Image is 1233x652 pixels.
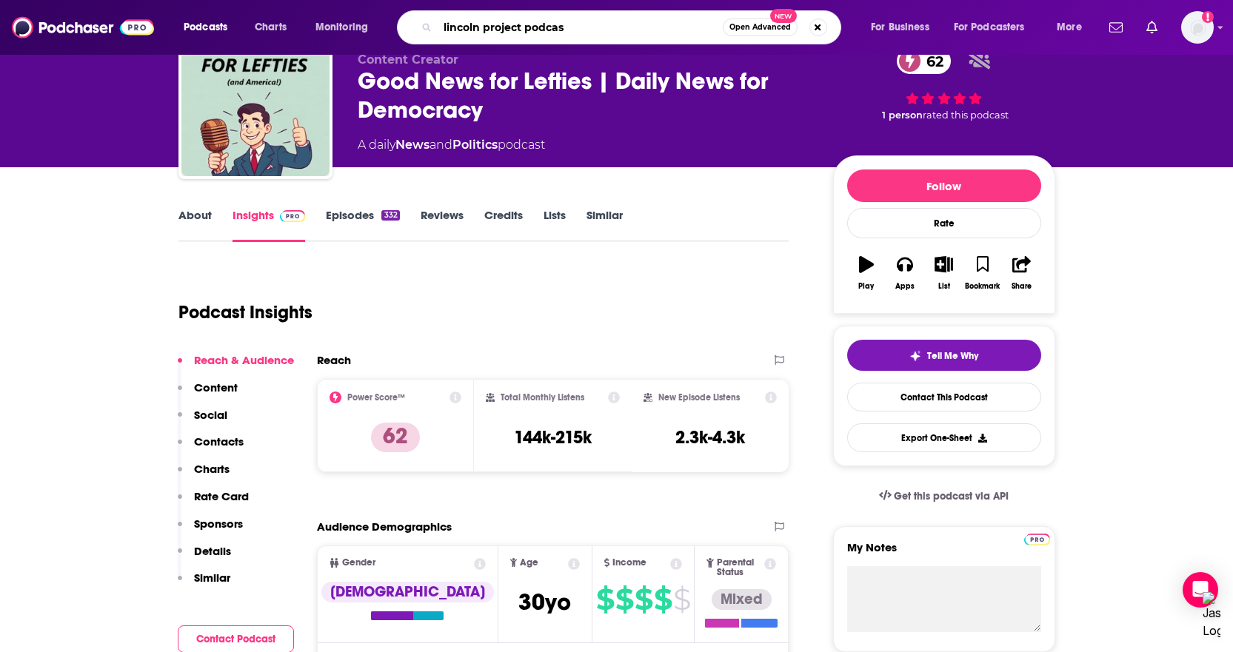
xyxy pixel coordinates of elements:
[847,383,1041,411] a: Contact This Podcast
[675,426,745,448] h3: 2.3k-4.3k
[944,16,1046,39] button: open menu
[194,380,238,394] p: Content
[723,19,798,36] button: Open AdvancedNew
[178,353,294,380] button: Reach & Audience
[178,408,227,435] button: Social
[635,588,652,611] span: $
[712,589,772,610] div: Mixed
[1024,534,1050,545] img: Podchaser Pro
[245,16,295,39] a: Charts
[717,558,762,577] span: Parental Status
[858,282,874,291] div: Play
[924,246,963,300] button: List
[658,392,740,403] h2: New Episode Listens
[847,540,1041,566] label: My Notes
[181,28,330,176] img: Good News for Lefties | Daily News for Democracy
[178,434,244,462] button: Contacts
[673,588,690,611] span: $
[1181,11,1214,44] span: Logged in as RebRoz5
[342,558,375,568] span: Gender
[615,588,633,611] span: $
[371,423,420,452] p: 62
[178,517,243,544] button: Sponsors
[233,208,306,242] a: InsightsPodchaser Pro
[178,489,249,517] button: Rate Card
[871,17,929,38] span: For Business
[847,169,1041,202] button: Follow
[886,246,924,300] button: Apps
[194,517,243,531] p: Sponsors
[882,110,923,121] span: 1 person
[897,48,951,74] a: 62
[321,582,494,602] div: [DEMOGRAPHIC_DATA]
[909,350,921,362] img: tell me why sparkle
[411,10,855,44] div: Search podcasts, credits, & more...
[194,408,227,422] p: Social
[963,246,1002,300] button: Bookmark
[347,392,405,403] h2: Power Score™
[178,462,230,489] button: Charts
[194,571,230,585] p: Similar
[326,208,399,242] a: Episodes332
[833,38,1055,130] div: 62 1 personrated this podcast
[1024,531,1050,545] a: Pro website
[1057,17,1082,38] span: More
[954,17,1025,38] span: For Podcasters
[178,544,231,571] button: Details
[514,426,592,448] h3: 144k-215k
[1140,15,1163,40] a: Show notifications dropdown
[173,16,247,39] button: open menu
[894,490,1009,503] span: Get this podcast via API
[867,478,1021,514] a: Get this podcast via API
[317,520,452,534] h2: Audience Demographics
[654,588,672,611] span: $
[1103,15,1129,40] a: Show notifications dropdown
[178,380,238,408] button: Content
[938,282,950,291] div: List
[544,208,566,242] a: Lists
[421,208,464,242] a: Reviews
[484,208,523,242] a: Credits
[315,17,368,38] span: Monitoring
[12,13,154,41] img: Podchaser - Follow, Share and Rate Podcasts
[923,110,1009,121] span: rated this podcast
[861,16,948,39] button: open menu
[1002,246,1040,300] button: Share
[520,558,538,568] span: Age
[178,301,313,323] h1: Podcast Insights
[194,544,231,558] p: Details
[381,210,399,221] div: 332
[847,340,1041,371] button: tell me why sparkleTell Me Why
[770,9,797,23] span: New
[912,48,951,74] span: 62
[280,210,306,222] img: Podchaser Pro
[612,558,646,568] span: Income
[847,246,886,300] button: Play
[430,138,452,152] span: and
[438,16,723,39] input: Search podcasts, credits, & more...
[1181,11,1214,44] button: Show profile menu
[596,588,614,611] span: $
[317,353,351,367] h2: Reach
[847,208,1041,238] div: Rate
[184,17,227,38] span: Podcasts
[1202,11,1214,23] svg: Add a profile image
[518,588,571,616] span: 30 yo
[255,17,287,38] span: Charts
[587,208,623,242] a: Similar
[1012,282,1032,291] div: Share
[1183,572,1218,608] div: Open Intercom Messenger
[729,24,791,31] span: Open Advanced
[452,138,498,152] a: Politics
[1181,11,1214,44] img: User Profile
[358,136,545,154] div: A daily podcast
[194,462,230,476] p: Charts
[895,282,915,291] div: Apps
[178,208,212,242] a: About
[178,571,230,598] button: Similar
[847,423,1041,452] button: Export One-Sheet
[927,350,978,362] span: Tell Me Why
[965,282,1000,291] div: Bookmark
